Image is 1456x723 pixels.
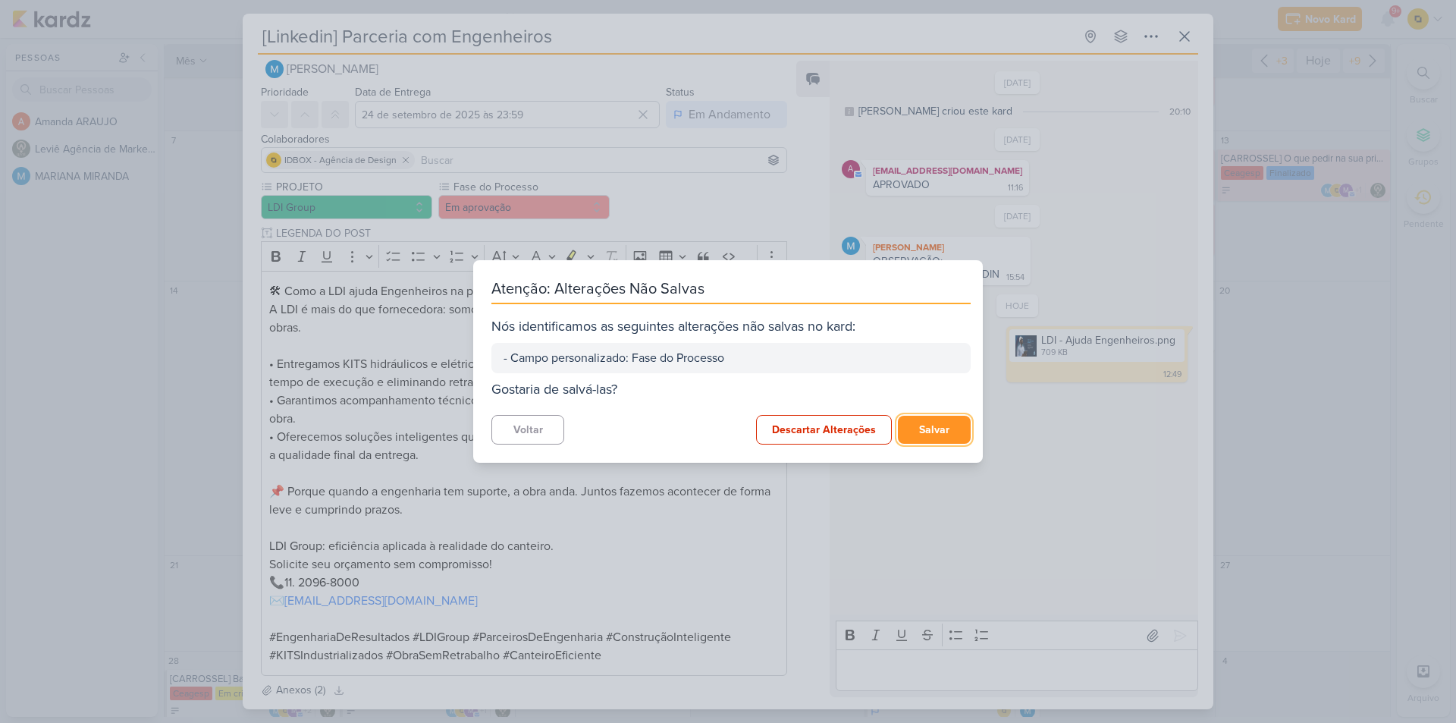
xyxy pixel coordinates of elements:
[491,415,564,445] button: Voltar
[756,415,892,445] button: Descartar Alterações
[491,316,971,337] div: Nós identificamos as seguintes alterações não salvas no kard:
[504,349,959,367] div: - Campo personalizado: Fase do Processo
[491,278,971,304] div: Atenção: Alterações Não Salvas
[491,379,971,400] div: Gostaria de salvá-las?
[898,416,971,444] button: Salvar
